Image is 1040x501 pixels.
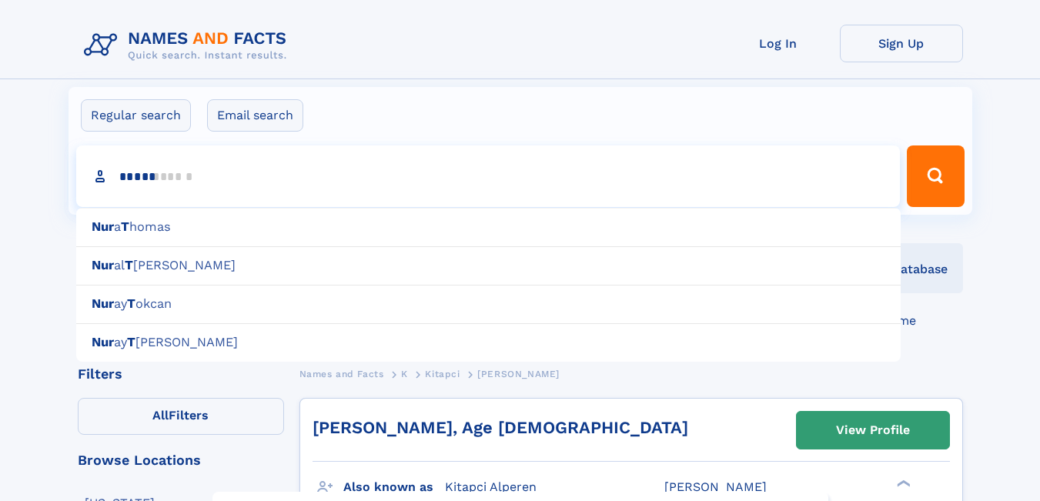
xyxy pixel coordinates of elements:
[477,369,560,379] span: [PERSON_NAME]
[797,412,949,449] a: View Profile
[76,246,901,286] div: al [PERSON_NAME]
[78,453,284,467] div: Browse Locations
[313,418,688,437] a: [PERSON_NAME], Age [DEMOGRAPHIC_DATA]
[152,408,169,423] span: All
[425,369,460,379] span: Kitapci
[76,208,901,247] div: a homas
[894,479,912,489] div: ❯
[836,412,910,448] div: View Profile
[907,145,964,207] button: Search Button
[664,479,767,494] span: [PERSON_NAME]
[78,25,299,66] img: Logo Names and Facts
[445,479,537,494] span: Kitapci Alperen
[78,367,284,381] div: Filters
[840,25,963,62] a: Sign Up
[207,99,303,132] label: Email search
[717,25,840,62] a: Log In
[125,258,133,272] b: T
[425,364,460,383] a: Kitapci
[127,296,135,311] b: T
[299,364,384,383] a: Names and Facts
[343,474,445,500] h3: Also known as
[92,258,114,272] b: Nur
[401,364,408,383] a: K
[401,369,408,379] span: K
[78,398,284,435] label: Filters
[76,323,901,362] div: ay [PERSON_NAME]
[92,296,114,311] b: Nur
[92,335,114,349] b: Nur
[127,335,135,349] b: T
[92,219,114,234] b: Nur
[121,219,129,234] b: T
[76,285,901,324] div: ay okcan
[76,145,901,207] input: search input
[81,99,191,132] label: Regular search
